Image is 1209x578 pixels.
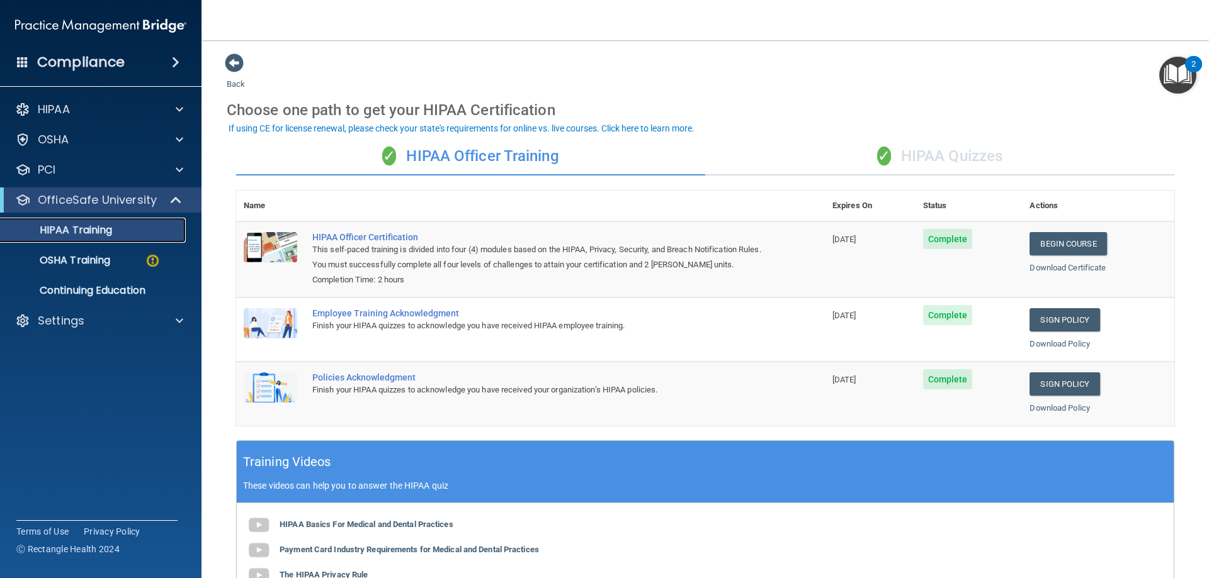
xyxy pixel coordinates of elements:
a: HIPAA Officer Certification [312,232,762,242]
div: Choose one path to get your HIPAA Certification [227,92,1184,128]
p: OfficeSafe University [38,192,157,208]
span: Complete [923,369,973,389]
b: HIPAA Basics For Medical and Dental Practices [280,520,453,529]
div: This self-paced training is divided into four (4) modules based on the HIPAA, Privacy, Security, ... [312,242,762,272]
div: 2 [1191,64,1196,81]
a: Sign Policy [1030,308,1099,331]
iframe: Drift Widget Chat Controller [991,489,1194,539]
div: Completion Time: 2 hours [312,272,762,287]
a: Back [227,64,245,89]
img: gray_youtube_icon.38fcd6cc.png [246,513,271,538]
span: [DATE] [832,311,856,320]
a: OfficeSafe University [15,192,183,208]
span: [DATE] [832,235,856,244]
a: Download Certificate [1030,263,1106,272]
span: ✓ [877,147,891,165]
div: Finish your HIPAA quizzes to acknowledge you have received your organization’s HIPAA policies. [312,382,762,397]
a: Settings [15,313,183,328]
a: Sign Policy [1030,372,1099,396]
div: If using CE for license renewal, please check your state's requirements for online vs. live cours... [229,124,695,133]
div: Finish your HIPAA quizzes to acknowledge you have received HIPAA employee training. [312,318,762,333]
th: Name [236,191,305,221]
a: Privacy Policy [84,525,140,538]
a: Terms of Use [16,525,69,538]
th: Status [916,191,1023,221]
span: Ⓒ Rectangle Health 2024 [16,543,120,555]
a: Begin Course [1030,232,1106,255]
th: Expires On [825,191,916,221]
h4: Compliance [37,53,125,71]
span: ✓ [382,147,396,165]
a: OSHA [15,132,183,147]
p: HIPAA Training [8,224,112,236]
p: PCI [38,162,55,177]
a: PCI [15,162,183,177]
p: HIPAA [38,102,70,117]
a: Download Policy [1030,403,1090,413]
div: HIPAA Officer Training [236,138,705,175]
img: PMB logo [15,13,186,38]
p: These videos can help you to answer the HIPAA quiz [243,481,1167,491]
p: Continuing Education [8,284,180,297]
span: Complete [923,229,973,249]
h5: Training Videos [243,451,331,473]
th: Actions [1022,191,1174,221]
button: Open Resource Center, 2 new notifications [1159,57,1196,94]
a: HIPAA [15,102,183,117]
p: OSHA Training [8,254,110,267]
p: OSHA [38,132,69,147]
span: [DATE] [832,375,856,384]
b: Payment Card Industry Requirements for Medical and Dental Practices [280,545,539,554]
a: Download Policy [1030,339,1090,348]
div: Policies Acknowledgment [312,372,762,382]
div: Employee Training Acknowledgment [312,308,762,318]
p: Settings [38,313,84,328]
button: If using CE for license renewal, please check your state's requirements for online vs. live cours... [227,122,696,135]
img: gray_youtube_icon.38fcd6cc.png [246,538,271,563]
span: Complete [923,305,973,325]
div: HIPAA Quizzes [705,138,1174,175]
img: warning-circle.0cc9ac19.png [145,253,161,269]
